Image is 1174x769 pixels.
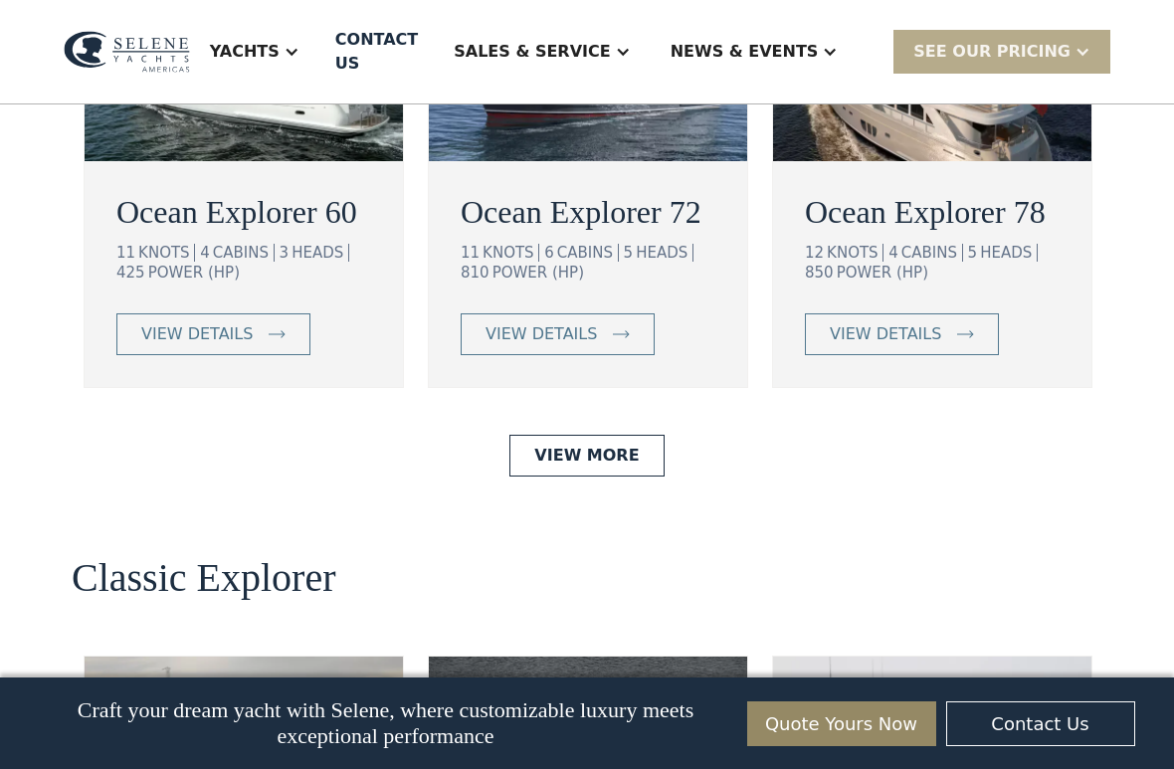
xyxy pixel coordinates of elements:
[624,244,634,262] div: 5
[461,188,715,236] a: Ocean Explorer 72
[190,12,319,92] div: Yachts
[968,244,978,262] div: 5
[957,330,974,338] img: icon
[200,244,210,262] div: 4
[461,264,489,282] div: 810
[557,244,619,262] div: CABINS
[116,244,135,262] div: 11
[461,313,655,355] a: view details
[980,244,1038,262] div: HEADS
[335,28,418,76] div: Contact US
[116,188,371,236] a: Ocean Explorer 60
[805,313,999,355] a: view details
[888,244,898,262] div: 4
[544,244,554,262] div: 6
[210,40,280,64] div: Yachts
[613,330,630,338] img: icon
[492,264,584,282] div: POWER (HP)
[454,40,610,64] div: Sales & Service
[138,244,195,262] div: KNOTS
[116,264,145,282] div: 425
[148,264,240,282] div: POWER (HP)
[830,322,941,346] div: view details
[486,322,597,346] div: view details
[461,244,480,262] div: 11
[40,697,732,749] p: Craft your dream yacht with Selene, where customizable luxury meets exceptional performance
[72,556,336,600] h2: Classic Explorer
[893,30,1110,73] div: SEE Our Pricing
[292,244,349,262] div: HEADS
[837,264,928,282] div: POWER (HP)
[901,244,963,262] div: CABINS
[651,12,859,92] div: News & EVENTS
[805,244,824,262] div: 12
[141,322,253,346] div: view details
[747,701,936,746] a: Quote Yours Now
[805,264,834,282] div: 850
[64,31,190,72] img: logo
[483,244,539,262] div: KNOTS
[913,40,1071,64] div: SEE Our Pricing
[269,330,286,338] img: icon
[946,701,1135,746] a: Contact Us
[671,40,819,64] div: News & EVENTS
[636,244,693,262] div: HEADS
[280,244,290,262] div: 3
[116,313,310,355] a: view details
[805,188,1060,236] a: Ocean Explorer 78
[213,244,275,262] div: CABINS
[827,244,883,262] div: KNOTS
[434,12,650,92] div: Sales & Service
[509,435,664,477] a: View More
